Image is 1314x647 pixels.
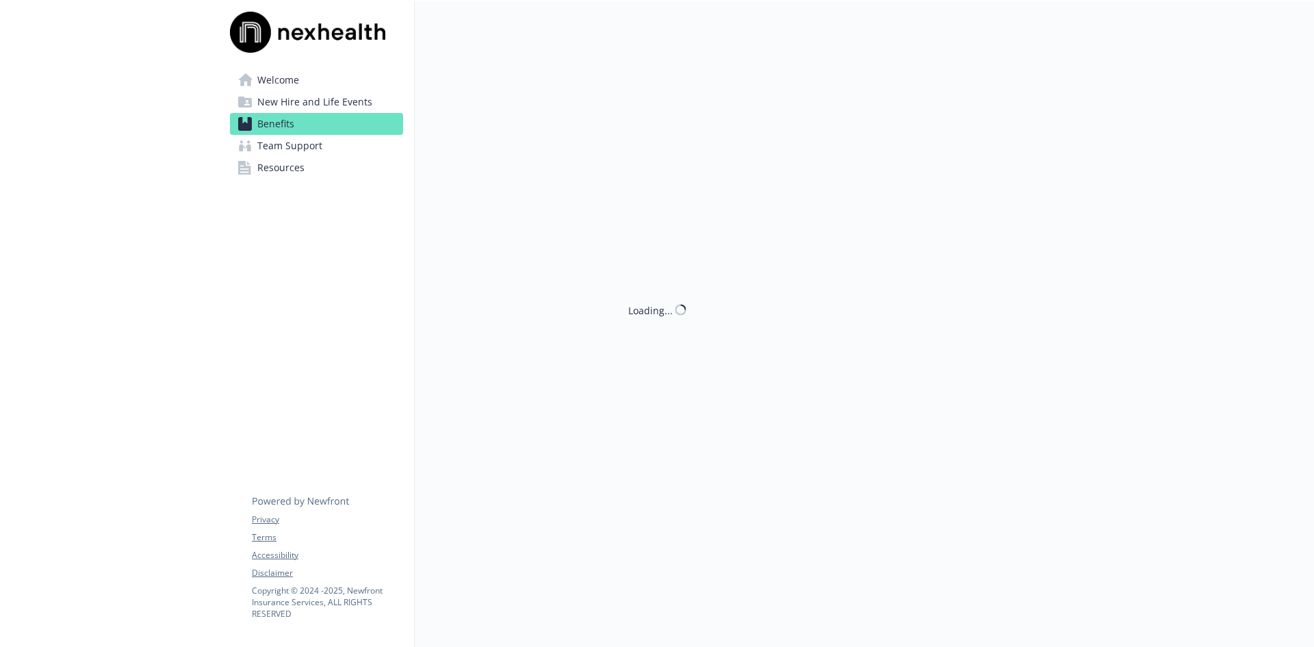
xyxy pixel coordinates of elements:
[257,135,322,157] span: Team Support
[257,91,372,113] span: New Hire and Life Events
[252,549,402,561] a: Accessibility
[257,113,294,135] span: Benefits
[252,513,402,526] a: Privacy
[230,157,403,179] a: Resources
[230,91,403,113] a: New Hire and Life Events
[230,135,403,157] a: Team Support
[230,113,403,135] a: Benefits
[252,585,402,620] p: Copyright © 2024 - 2025 , Newfront Insurance Services, ALL RIGHTS RESERVED
[257,157,305,179] span: Resources
[252,567,402,579] a: Disclaimer
[252,531,402,544] a: Terms
[257,69,299,91] span: Welcome
[230,69,403,91] a: Welcome
[628,303,673,317] div: Loading...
